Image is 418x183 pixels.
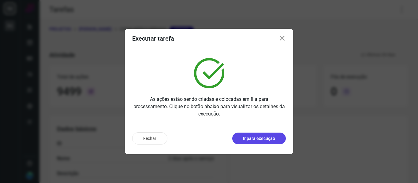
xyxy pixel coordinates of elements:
[132,132,167,145] button: Fechar
[132,35,174,42] h3: Executar tarefa
[132,96,286,118] p: As ações estão sendo criadas e colocadas em fila para processamento. Clique no botão abaixo para ...
[194,58,224,88] img: verified.svg
[243,135,275,142] p: Ir para execução
[232,133,286,144] button: Ir para execução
